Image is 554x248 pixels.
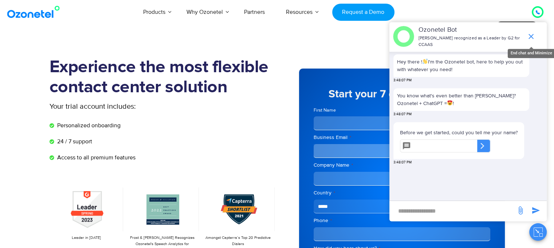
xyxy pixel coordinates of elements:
p: [PERSON_NAME] recognized as a Leader by G2 for CCAAS [419,35,523,48]
p: Your trial account includes: [50,101,223,112]
label: Company Name [314,162,490,169]
span: 3:48:07 PM [393,112,412,117]
label: Country [314,189,490,197]
span: 24 / 7 support [55,137,92,146]
span: 3:48:07 PM [393,160,412,165]
p: Before we get started, could you tell me your name? [400,129,518,136]
p: Ozonetel Bot [419,25,523,35]
span: send message [529,203,543,218]
p: You know what's even better than [PERSON_NAME]? Ozonetel + ChatGPT = ! [397,92,526,107]
p: Hey there ! I'm the Ozonetel bot, here to help you out with whatever you need! [397,58,526,73]
span: end chat or minimize [524,29,538,44]
button: Close chat [529,223,547,241]
p: Amongst Capterra’s Top 20 Predictive Dialers [205,235,271,247]
span: 3:48:07 PM [393,78,412,83]
label: First Name [314,107,400,114]
h5: Start your 7 day free trial now [314,89,490,100]
img: 😍 [447,100,452,105]
h1: Experience the most flexible contact center solution [50,57,277,97]
label: Phone [314,217,490,224]
div: new-msg-input [393,205,512,218]
img: 👋 [423,59,428,64]
img: header [393,26,414,47]
a: Request a Demo [332,4,394,21]
span: send message [513,203,528,218]
p: Leader in [DATE] [53,235,119,241]
span: Access to all premium features [55,153,135,162]
span: Personalized onboarding [55,121,121,130]
label: Business Email [314,134,490,141]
